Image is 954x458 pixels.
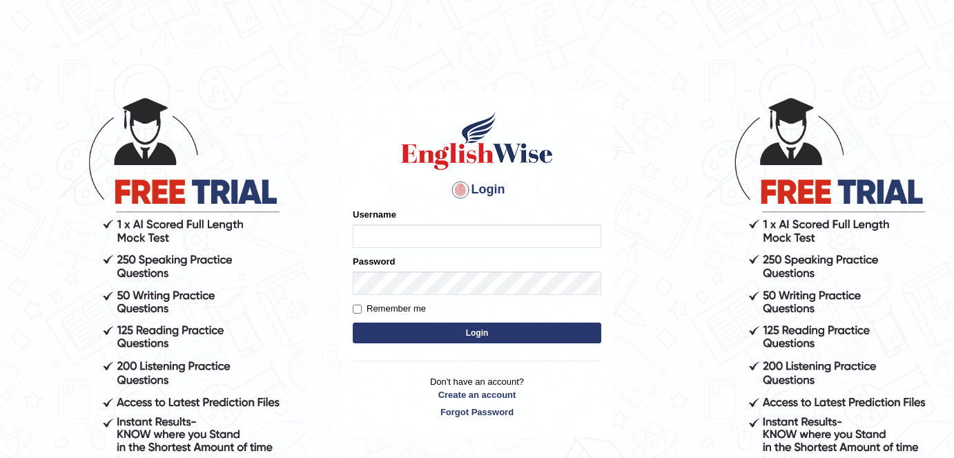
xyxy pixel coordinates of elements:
button: Login [353,323,601,343]
img: Logo of English Wise sign in for intelligent practice with AI [398,110,556,172]
a: Create an account [353,388,601,401]
label: Username [353,208,396,221]
h4: Login [353,179,601,201]
label: Password [353,255,395,268]
input: Remember me [353,305,362,314]
p: Don't have an account? [353,375,601,418]
label: Remember me [353,302,426,316]
a: Forgot Password [353,405,601,419]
